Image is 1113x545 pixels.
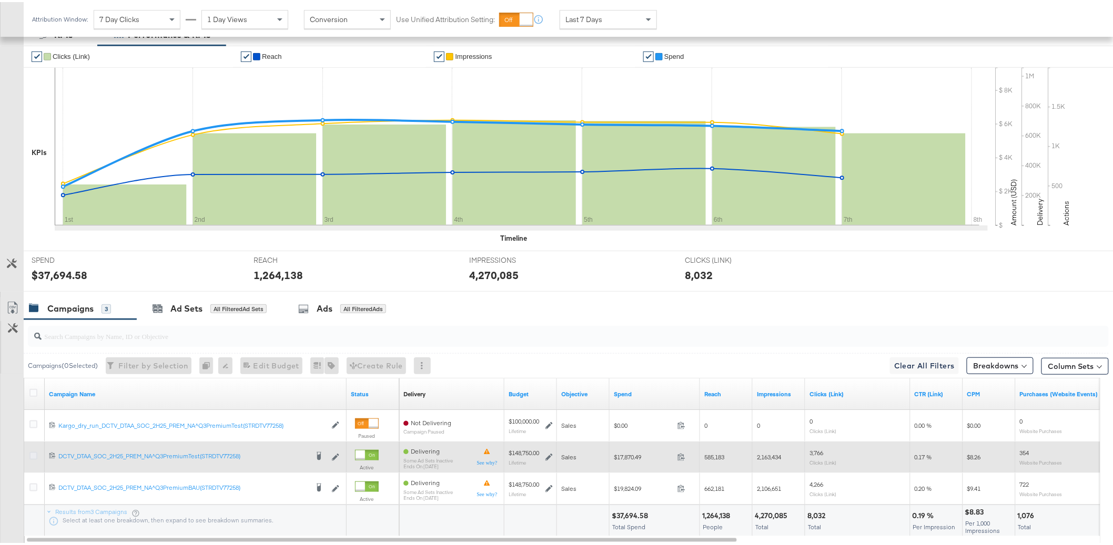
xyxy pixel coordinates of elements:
[757,451,781,459] span: 2,163,434
[915,451,932,459] span: 0.17 %
[403,487,453,493] sub: Some Ad Sets Inactive
[509,489,526,495] sub: Lifetime
[241,49,251,60] a: ✔
[807,509,828,519] div: 8,032
[99,13,139,22] span: 7 Day Clicks
[411,445,440,453] span: Delivering
[565,13,602,22] span: Last 7 Days
[890,355,959,372] button: Clear All Filters
[1018,521,1031,529] span: Total
[704,388,748,396] a: The number of people your ad was served to.
[411,477,440,485] span: Delivering
[643,49,654,60] a: ✔
[207,13,247,22] span: 1 Day Views
[32,265,87,281] div: $37,694.58
[755,521,768,529] span: Total
[894,357,955,371] span: Clear All Filters
[561,451,576,459] span: Sales
[355,462,379,469] label: Active
[967,419,981,427] span: $0.00
[757,419,760,427] span: 0
[32,253,110,263] span: SPEND
[1018,509,1038,519] div: 1,076
[500,231,527,241] div: Timeline
[614,451,673,459] span: $17,870.49
[614,388,696,396] a: The total amount spent to date.
[509,478,539,487] div: $148,750.00
[455,50,492,58] span: Impressions
[469,265,519,281] div: 4,270,085
[403,388,426,396] a: Reflects the ability of your Ad Campaign to achieve delivery based on ad states, schedule and bud...
[170,301,203,313] div: Ad Sets
[703,521,723,529] span: People
[612,509,651,519] div: $37,694.58
[1020,489,1063,495] sub: Website Purchases
[1020,478,1029,486] span: 722
[561,419,576,427] span: Sales
[210,302,267,312] div: All Filtered Ad Sets
[685,253,764,263] span: CLICKS (LINK)
[913,509,937,519] div: 0.19 %
[704,451,724,459] span: 585,183
[58,450,308,460] a: DCTV_DTAA_SOC_2H25_PREM_NA^Q3PremiumTest(STRDTV77258)
[58,419,326,428] div: Kargo_dry_run_DCTV_DTAA_SOC_2H25_PREM_NA^Q3PremiumTest(STRDTV77258)
[58,481,308,490] div: DCTV_DTAA_SOC_2H25_PREM_NA^Q3PremiumBAU(STRDTV77258)
[967,355,1034,372] button: Breakdowns
[58,481,308,492] a: DCTV_DTAA_SOC_2H25_PREM_NA^Q3PremiumBAU(STRDTV77258)
[755,509,791,519] div: 4,270,085
[1062,199,1071,223] text: Actions
[53,50,90,58] span: Clicks (Link)
[810,478,823,486] span: 4,266
[47,301,94,313] div: Campaigns
[614,482,673,490] span: $19,824.09
[664,50,684,58] span: Spend
[254,253,332,263] span: REACH
[702,509,733,519] div: 1,264,138
[42,320,1009,340] input: Search Campaigns by Name, ID or Objective
[509,447,539,455] div: $148,750.00
[915,388,959,396] a: The number of clicks received on a link in your ad divided by the number of impressions.
[199,355,218,372] div: 0
[967,482,981,490] span: $9.41
[509,426,526,432] sub: Lifetime
[966,517,1000,532] span: Per 1,000 Impressions
[704,419,707,427] span: 0
[685,265,713,281] div: 8,032
[32,146,47,156] div: KPIs
[403,493,453,499] sub: ends on [DATE]
[810,426,836,432] sub: Clicks (Link)
[1020,426,1063,432] sub: Website Purchases
[403,388,426,396] div: Delivery
[262,50,282,58] span: Reach
[1041,356,1109,373] button: Column Sets
[810,415,813,423] span: 0
[317,301,332,313] div: Ads
[810,457,836,464] sub: Clicks (Link)
[403,456,453,461] sub: Some Ad Sets Inactive
[434,49,444,60] a: ✔
[967,388,1011,396] a: The average cost you've paid to have 1,000 impressions of your ad.
[355,430,379,437] label: Paused
[254,265,303,281] div: 1,264,138
[757,388,801,396] a: The number of times your ad was served. On mobile apps an ad is counted as served the first time ...
[58,450,308,458] div: DCTV_DTAA_SOC_2H25_PREM_NA^Q3PremiumTest(STRDTV77258)
[351,388,395,396] a: Shows the current state of your Ad Campaign.
[411,417,451,425] span: Not Delivering
[355,493,379,500] label: Active
[1020,457,1063,464] sub: Website Purchases
[915,419,932,427] span: 0.00 %
[915,482,932,490] span: 0.20 %
[58,419,326,428] a: Kargo_dry_run_DCTV_DTAA_SOC_2H25_PREM_NA^Q3PremiumTest(STRDTV77258)
[1036,197,1045,223] text: Delivery
[403,427,451,433] sub: Campaign Paused
[808,521,821,529] span: Total
[612,521,645,529] span: Total Spend
[913,521,956,529] span: Per Impression
[509,388,553,396] a: The maximum amount you're willing to spend on your ads, on average each day or over the lifetime ...
[757,482,781,490] span: 2,106,651
[704,482,724,490] span: 662,181
[967,451,981,459] span: $8.26
[32,14,88,21] div: Attribution Window:
[1020,447,1029,455] span: 354
[965,505,987,515] div: $8.83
